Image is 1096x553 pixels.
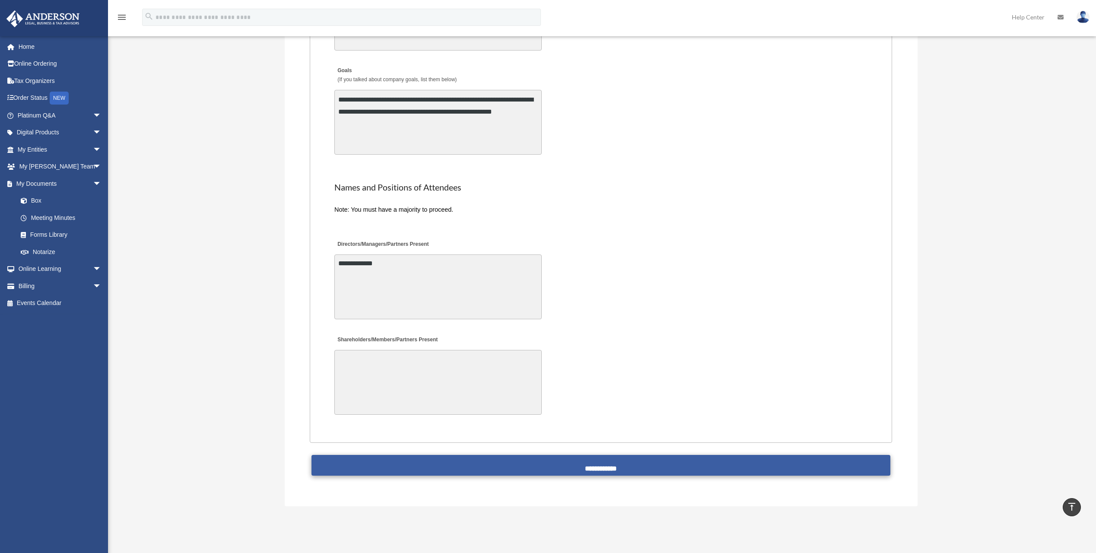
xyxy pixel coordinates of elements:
a: Online Ordering [6,55,114,73]
a: Tax Organizers [6,72,114,89]
a: Order StatusNEW [6,89,114,107]
a: Forms Library [12,226,114,244]
span: arrow_drop_down [93,124,110,142]
a: My [PERSON_NAME] Teamarrow_drop_down [6,158,114,175]
a: My Documentsarrow_drop_down [6,175,114,192]
img: User Pic [1077,11,1090,23]
span: arrow_drop_down [93,261,110,278]
a: Notarize [12,243,114,261]
span: (If you talked about company goals, list them below) [337,76,457,83]
span: arrow_drop_down [93,141,110,159]
a: Meeting Minutes [12,209,110,226]
span: arrow_drop_down [93,175,110,193]
a: vertical_align_top [1063,498,1081,516]
a: Home [6,38,114,55]
label: Shareholders/Members/Partners Present [334,334,440,346]
a: Platinum Q&Aarrow_drop_down [6,107,114,124]
a: Online Learningarrow_drop_down [6,261,114,278]
a: menu [117,15,127,22]
i: vertical_align_top [1067,502,1077,512]
a: Events Calendar [6,295,114,312]
h2: Names and Positions of Attendees [334,181,867,194]
i: menu [117,12,127,22]
span: arrow_drop_down [93,107,110,124]
span: Note: You must have a majority to proceed. [334,206,453,213]
label: Goals [334,65,459,86]
a: Box [12,192,114,210]
label: Directors/Managers/Partners Present [334,239,431,251]
a: My Entitiesarrow_drop_down [6,141,114,158]
a: Digital Productsarrow_drop_down [6,124,114,141]
span: arrow_drop_down [93,158,110,176]
i: search [144,12,154,21]
span: arrow_drop_down [93,277,110,295]
div: NEW [50,92,69,105]
a: Billingarrow_drop_down [6,277,114,295]
img: Anderson Advisors Platinum Portal [4,10,82,27]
